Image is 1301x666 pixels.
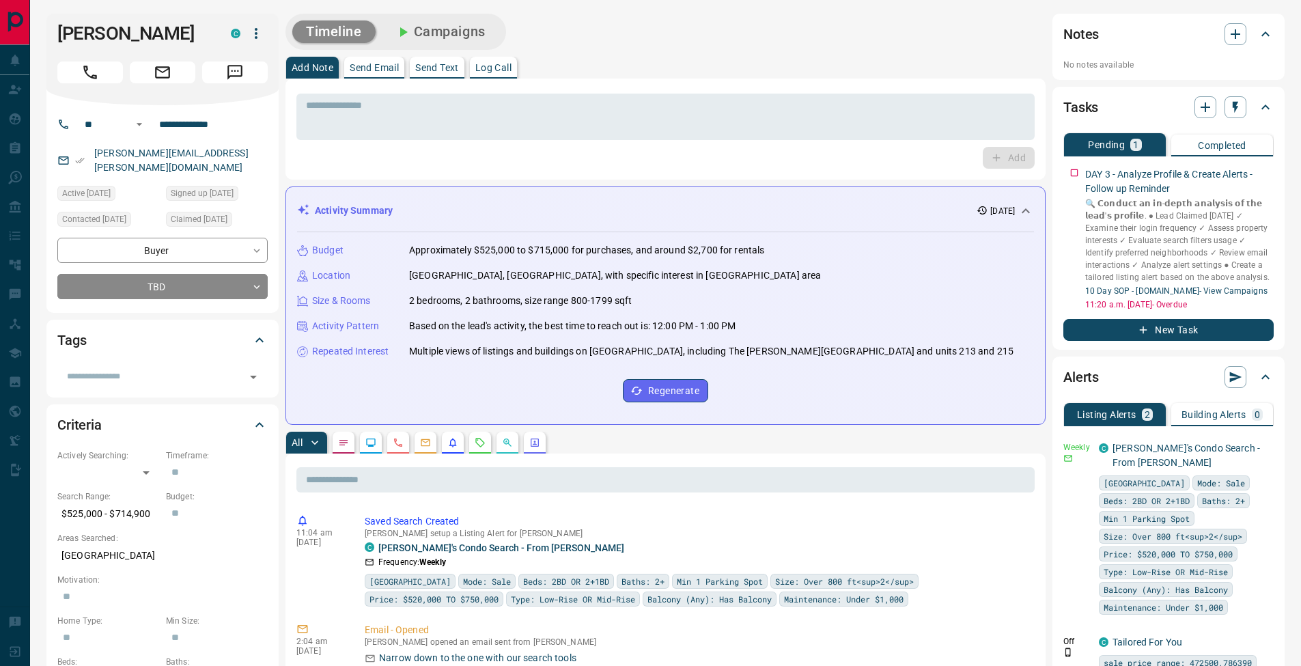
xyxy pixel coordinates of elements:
[57,186,159,205] div: Tue Sep 09 2025
[623,379,708,402] button: Regenerate
[1113,637,1182,648] a: Tailored For You
[420,437,431,448] svg: Emails
[171,212,227,226] span: Claimed [DATE]
[365,542,374,552] div: condos.ca
[1085,299,1274,311] p: 11:20 a.m. [DATE] - Overdue
[1099,637,1108,647] div: condos.ca
[312,268,350,283] p: Location
[419,557,446,567] strong: Weekly
[1063,648,1073,657] svg: Push Notification Only
[1077,410,1136,419] p: Listing Alerts
[1104,565,1228,579] span: Type: Low-Rise OR Mid-Rise
[166,615,268,627] p: Min Size:
[369,574,451,588] span: [GEOGRAPHIC_DATA]
[296,646,344,656] p: [DATE]
[57,574,268,586] p: Motivation:
[57,212,159,231] div: Fri Sep 12 2025
[475,63,512,72] p: Log Call
[62,186,111,200] span: Active [DATE]
[409,268,821,283] p: [GEOGRAPHIC_DATA], [GEOGRAPHIC_DATA], with specific interest in [GEOGRAPHIC_DATA] area
[57,503,159,525] p: $525,000 - $714,900
[1063,18,1274,51] div: Notes
[315,204,393,218] p: Activity Summary
[1063,91,1274,124] div: Tasks
[502,437,513,448] svg: Opportunities
[1113,443,1260,468] a: [PERSON_NAME]'s Condo Search - From [PERSON_NAME]
[1197,476,1245,490] span: Mode: Sale
[338,437,349,448] svg: Notes
[1063,319,1274,341] button: New Task
[529,437,540,448] svg: Agent Actions
[523,574,609,588] span: Beds: 2BD OR 2+1BD
[511,592,635,606] span: Type: Low-Rise OR Mid-Rise
[57,23,210,44] h1: [PERSON_NAME]
[1063,441,1091,454] p: Weekly
[621,574,665,588] span: Baths: 2+
[1255,410,1260,419] p: 0
[244,367,263,387] button: Open
[1063,454,1073,463] svg: Email
[409,344,1013,359] p: Multiple views of listings and buildings on [GEOGRAPHIC_DATA], including The [PERSON_NAME][GEOGRA...
[57,274,268,299] div: TBD
[365,529,1029,538] p: [PERSON_NAME] setup a Listing Alert for [PERSON_NAME]
[1202,494,1245,508] span: Baths: 2+
[365,514,1029,529] p: Saved Search Created
[292,20,376,43] button: Timeline
[350,63,399,72] p: Send Email
[296,538,344,547] p: [DATE]
[415,63,459,72] p: Send Text
[75,156,85,165] svg: Email Verified
[775,574,914,588] span: Size: Over 800 ft<sup>2</sup>
[166,212,268,231] div: Tue Sep 09 2025
[1104,476,1185,490] span: [GEOGRAPHIC_DATA]
[131,116,148,133] button: Open
[1063,635,1091,648] p: Off
[381,20,499,43] button: Campaigns
[409,243,764,258] p: Approximately $525,000 to $715,000 for purchases, and around $2,700 for rentals
[365,623,1029,637] p: Email - Opened
[57,449,159,462] p: Actively Searching:
[312,344,389,359] p: Repeated Interest
[409,319,736,333] p: Based on the lead's activity, the best time to reach out is: 12:00 PM - 1:00 PM
[1104,529,1242,543] span: Size: Over 800 ft<sup>2</sup>
[1063,366,1099,388] h2: Alerts
[57,238,268,263] div: Buyer
[297,198,1034,223] div: Activity Summary[DATE]
[1104,494,1190,508] span: Beds: 2BD OR 2+1BD
[1099,443,1108,453] div: condos.ca
[1104,547,1233,561] span: Price: $520,000 TO $750,000
[166,186,268,205] div: Tue Sep 09 2025
[166,449,268,462] p: Timeframe:
[57,324,268,357] div: Tags
[379,651,576,665] p: Narrow down to the one with our search tools
[1088,140,1125,150] p: Pending
[1133,140,1138,150] p: 1
[677,574,763,588] span: Min 1 Parking Spot
[231,29,240,38] div: condos.ca
[1145,410,1150,419] p: 2
[130,61,195,83] span: Email
[312,319,379,333] p: Activity Pattern
[171,186,234,200] span: Signed up [DATE]
[393,437,404,448] svg: Calls
[57,532,268,544] p: Areas Searched:
[463,574,511,588] span: Mode: Sale
[365,437,376,448] svg: Lead Browsing Activity
[57,544,268,567] p: [GEOGRAPHIC_DATA]
[166,490,268,503] p: Budget:
[447,437,458,448] svg: Listing Alerts
[1104,600,1223,614] span: Maintenance: Under $1,000
[57,329,86,351] h2: Tags
[378,542,624,553] a: [PERSON_NAME]'s Condo Search - From [PERSON_NAME]
[57,414,102,436] h2: Criteria
[784,592,904,606] span: Maintenance: Under $1,000
[1063,96,1098,118] h2: Tasks
[1063,23,1099,45] h2: Notes
[1085,197,1274,283] p: 🔍 𝗖𝗼𝗻𝗱𝘂𝗰𝘁 𝗮𝗻 𝗶𝗻-𝗱𝗲𝗽𝘁𝗵 𝗮𝗻𝗮𝗹𝘆𝘀𝗶𝘀 𝗼𝗳 𝘁𝗵𝗲 𝗹𝗲𝗮𝗱'𝘀 𝗽𝗿𝗼𝗳𝗶𝗹𝗲. ‎● Lead Claimed [DATE] ✓ Examine their logi...
[312,294,371,308] p: Size & Rooms
[1063,361,1274,393] div: Alerts
[1104,583,1228,596] span: Balcony (Any): Has Balcony
[1063,59,1274,71] p: No notes available
[1198,141,1246,150] p: Completed
[1085,286,1268,296] a: 10 Day SOP - [DOMAIN_NAME]- View Campaigns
